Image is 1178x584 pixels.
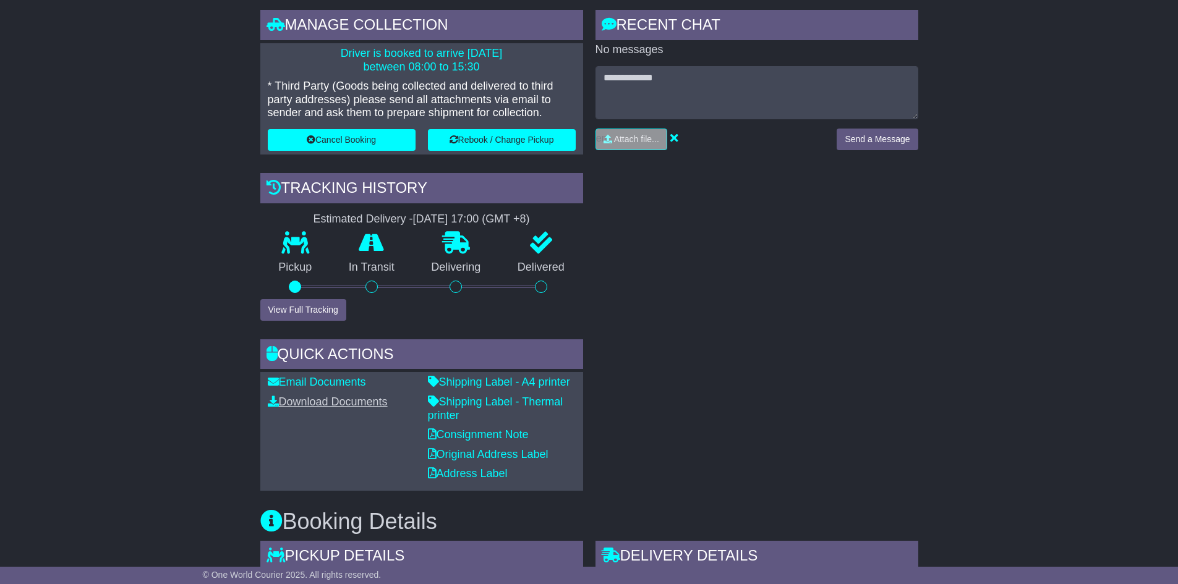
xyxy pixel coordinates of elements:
a: Consignment Note [428,428,529,441]
h3: Booking Details [260,509,918,534]
button: Cancel Booking [268,129,416,151]
span: © One World Courier 2025. All rights reserved. [203,570,382,580]
p: Driver is booked to arrive [DATE] between 08:00 to 15:30 [268,47,576,74]
p: Delivering [413,261,500,274]
button: Rebook / Change Pickup [428,129,576,151]
div: [DATE] 17:00 (GMT +8) [413,213,530,226]
a: Email Documents [268,376,366,388]
button: Send a Message [837,129,918,150]
div: Estimated Delivery - [260,213,583,226]
button: View Full Tracking [260,299,346,321]
a: Download Documents [268,396,388,408]
a: Shipping Label - A4 printer [428,376,570,388]
p: * Third Party (Goods being collected and delivered to third party addresses) please send all atta... [268,80,576,120]
p: In Transit [330,261,413,274]
div: Pickup Details [260,541,583,574]
div: Quick Actions [260,339,583,373]
p: Delivered [499,261,583,274]
a: Address Label [428,467,508,480]
div: Tracking history [260,173,583,206]
div: RECENT CHAT [595,10,918,43]
p: No messages [595,43,918,57]
a: Shipping Label - Thermal printer [428,396,563,421]
a: Original Address Label [428,448,548,460]
div: Delivery Details [595,541,918,574]
div: Manage collection [260,10,583,43]
p: Pickup [260,261,331,274]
